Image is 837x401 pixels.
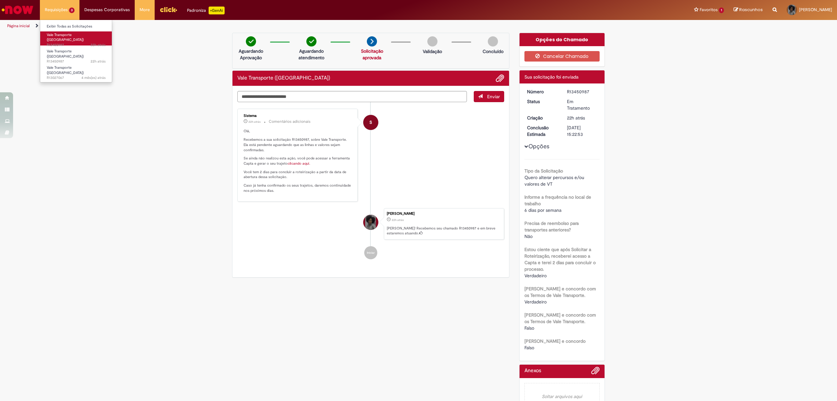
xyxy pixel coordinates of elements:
[237,91,467,102] textarea: Digite sua mensagem aqui...
[237,102,504,266] ul: Histórico de tíquete
[363,215,378,230] div: Anny Caroline Marciano Paulo Santos
[363,115,378,130] div: System
[40,48,112,62] a: Aberto R13450987 : Vale Transporte (VT)
[567,115,585,121] time: 27/08/2025 09:22:49
[524,299,547,305] span: Verdadeiro
[524,51,600,62] button: Cancelar Chamado
[91,43,106,47] time: 27/08/2025 09:24:17
[244,137,352,153] p: Recebemos a sua solicitação R13450987, sobre Vale Transporte. Ela está pendente aguardando que as...
[567,88,597,95] div: R13450987
[487,94,500,100] span: Enviar
[369,115,372,130] span: S
[47,32,84,43] span: Vale Transporte ([GEOGRAPHIC_DATA])
[91,59,106,64] span: 22h atrás
[40,64,112,78] a: Aberto R13027067 : Vale Transporte (VT)
[47,59,106,64] span: R13450987
[522,124,562,137] dt: Conclusão Estimada
[524,220,579,233] b: Precisa de reembolso para transportes anteriores?
[84,7,130,13] span: Despesas Corporativas
[296,48,327,61] p: Aguardando atendimento
[209,7,225,14] p: +GenAi
[567,115,597,121] div: 27/08/2025 09:22:49
[524,312,596,324] b: [PERSON_NAME] e concordo com os Termos de Vale Transporte.
[47,65,84,75] span: Vale Transporte ([GEOGRAPHIC_DATA])
[427,36,437,46] img: img-circle-grey.png
[187,7,225,14] div: Padroniza
[591,366,600,378] button: Adicionar anexos
[799,7,832,12] span: [PERSON_NAME]
[524,325,534,331] span: Falso
[567,124,597,137] div: [DATE] 15:22:53
[69,8,75,13] span: 3
[244,183,352,193] p: Caso já tenha confirmado os seus trajetos, daremos continuidade nos próximos dias.
[361,48,383,61] a: Solicitação aprovada
[47,43,106,48] span: R13450997
[40,20,112,82] ul: Requisições
[522,98,562,105] dt: Status
[496,74,504,82] button: Adicionar anexos
[739,7,763,13] span: Rascunhos
[367,36,377,46] img: arrow-next.png
[524,338,586,344] b: [PERSON_NAME] e concordo
[524,273,547,279] span: Verdadeiro
[524,345,534,351] span: Falso
[244,170,352,180] p: Você tem 2 dias para concluir a roteirização a partir da data de abertura dessa solicitação.
[269,119,311,124] small: Comentários adicionais
[474,91,504,102] button: Enviar
[423,48,442,55] p: Validação
[524,233,533,239] span: Não
[1,3,34,16] img: ServiceNow
[81,75,106,80] span: 4 mês(es) atrás
[734,7,763,13] a: Rascunhos
[40,23,112,30] a: Exibir Todas as Solicitações
[522,115,562,121] dt: Criação
[248,120,261,124] span: 22h atrás
[235,48,267,61] p: Aguardando Aprovação
[524,174,586,187] span: Quero alterar percursos e/ou valores de VT
[524,286,596,298] b: [PERSON_NAME] e concordo com os Termos de Vale Transporte.
[288,161,310,166] a: clicando aqui.
[387,212,501,216] div: [PERSON_NAME]
[140,7,150,13] span: More
[524,168,563,174] b: Tipo da Solicitação
[5,20,553,32] ul: Trilhas de página
[7,23,30,28] a: Página inicial
[522,88,562,95] dt: Número
[392,218,404,222] time: 27/08/2025 09:22:49
[524,194,591,207] b: Informe a frequência no local de trabalho
[306,36,316,46] img: check-circle-green.png
[524,368,541,374] h2: Anexos
[244,114,352,118] div: Sistema
[40,31,112,46] a: Aberto R13450997 : Vale Transporte (VT)
[700,7,718,13] span: Favoritos
[91,43,106,47] span: 22h atrás
[47,49,84,59] span: Vale Transporte ([GEOGRAPHIC_DATA])
[246,36,256,46] img: check-circle-green.png
[567,115,585,121] span: 22h atrás
[567,98,597,111] div: Em Tratamento
[81,75,106,80] time: 12/05/2025 08:53:23
[244,156,352,166] p: Se ainda não realizou esta ação, você pode acessar a ferramenta Capta e gerar o seu trajeto
[524,74,578,80] span: Sua solicitação foi enviada
[47,75,106,81] span: R13027067
[45,7,68,13] span: Requisições
[91,59,106,64] time: 27/08/2025 09:22:51
[524,246,596,272] b: Estou ciente que após Solicitar a Roteirização, receberei acesso a Capta e terei 2 dias para conc...
[524,207,561,213] span: 6 dias por semana
[248,120,261,124] time: 27/08/2025 09:22:52
[488,36,498,46] img: img-circle-grey.png
[483,48,504,55] p: Concluído
[719,8,724,13] span: 1
[392,218,404,222] span: 22h atrás
[160,5,177,14] img: click_logo_yellow_360x200.png
[244,129,352,134] p: Olá,
[237,208,504,240] li: Anny Caroline Marciano Paulo Santos
[237,75,330,81] h2: Vale Transporte (VT) Histórico de tíquete
[520,33,605,46] div: Opções do Chamado
[387,226,501,236] p: [PERSON_NAME]! Recebemos seu chamado R13450987 e em breve estaremos atuando.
